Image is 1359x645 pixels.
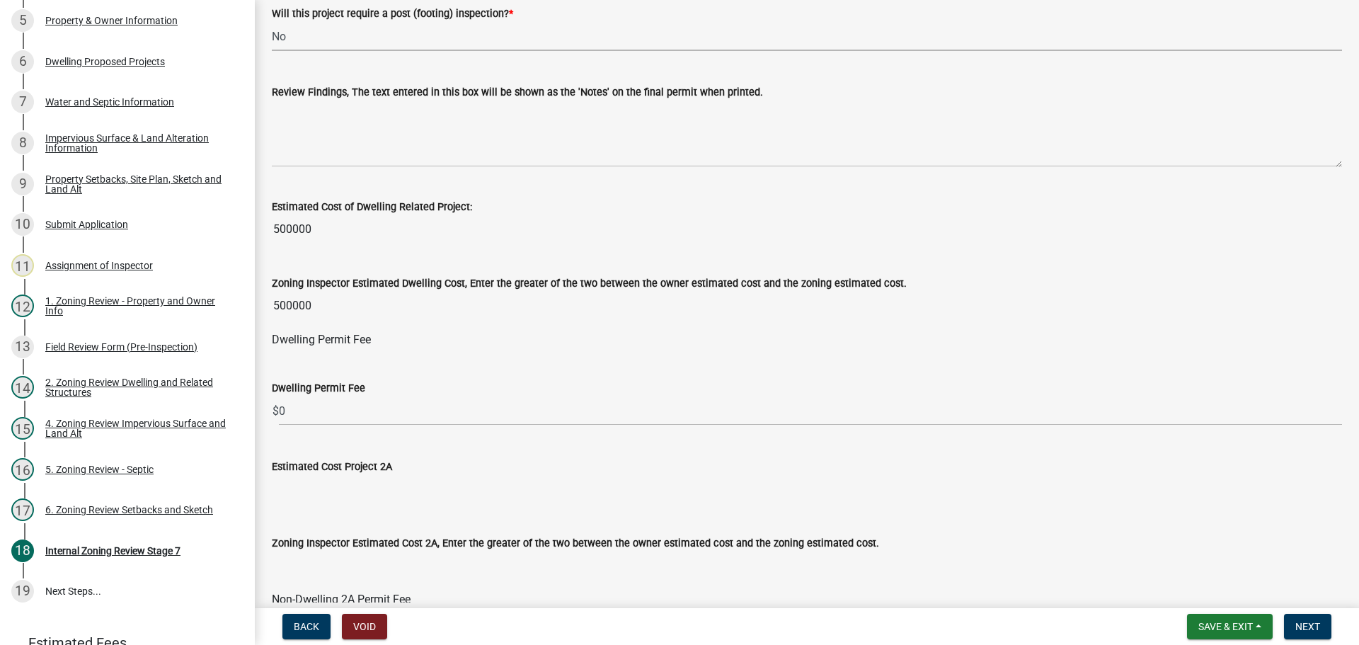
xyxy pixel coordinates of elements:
div: 17 [11,498,34,521]
div: 9 [11,173,34,195]
button: Back [282,614,331,639]
span: Save & Exit [1198,621,1253,632]
div: Water and Septic Information [45,97,174,107]
div: 7 [11,91,34,113]
div: 1. Zoning Review - Property and Owner Info [45,296,232,316]
label: Review Findings, The text entered in this box will be shown as the 'Notes' on the final permit wh... [272,88,763,98]
div: 8 [11,132,34,154]
div: Property Setbacks, Site Plan, Sketch and Land Alt [45,174,232,194]
label: Zoning Inspector Estimated Cost 2A, Enter the greater of the two between the owner estimated cost... [272,539,879,549]
div: 6. Zoning Review Setbacks and Sketch [45,505,213,515]
span: $ [272,396,280,426]
div: 11 [11,254,34,277]
div: 14 [11,376,34,399]
button: Void [342,614,387,639]
div: Property & Owner Information [45,16,178,25]
label: Estimated Cost Project 2A [272,462,392,472]
div: 12 [11,295,34,317]
label: Will this project require a post (footing) inspection? [272,9,513,19]
div: 5. Zoning Review - Septic [45,464,154,474]
div: 10 [11,213,34,236]
span: Dwelling Permit Fee [272,333,371,346]
div: 6 [11,50,34,73]
label: Zoning Inspector Estimated Dwelling Cost, Enter the greater of the two between the owner estimate... [272,279,907,289]
div: 18 [11,540,34,562]
div: Field Review Form (Pre-Inspection) [45,342,197,352]
div: 4. Zoning Review Impervious Surface and Land Alt [45,418,232,438]
div: 13 [11,336,34,358]
div: 19 [11,580,34,603]
div: Assignment of Inspector [45,261,153,270]
div: 16 [11,458,34,481]
label: Estimated Cost of Dwelling Related Project: [272,202,472,212]
div: 15 [11,417,34,440]
label: Dwelling Permit Fee [272,384,365,394]
div: Submit Application [45,219,128,229]
span: Back [294,621,319,632]
button: Save & Exit [1187,614,1273,639]
button: Next [1284,614,1331,639]
div: Internal Zoning Review Stage 7 [45,546,180,556]
div: Impervious Surface & Land Alteration Information [45,133,232,153]
span: Non-Dwelling 2A Permit Fee [272,593,411,606]
div: Dwelling Proposed Projects [45,57,165,67]
div: 2. Zoning Review Dwelling and Related Structures [45,377,232,397]
span: Next [1295,621,1320,632]
div: 5 [11,9,34,32]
